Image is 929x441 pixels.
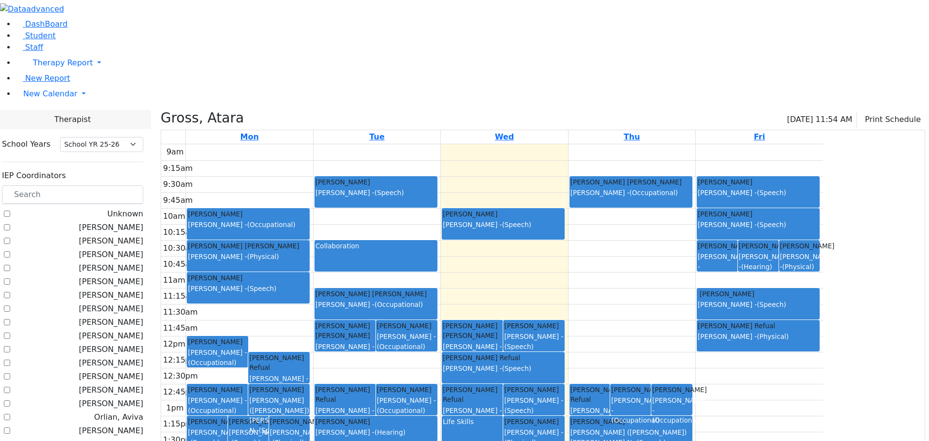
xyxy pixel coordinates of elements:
[161,110,244,126] h3: Gross, Atara
[161,195,195,206] div: 9:45am
[377,343,425,350] span: (Occupational)
[504,407,534,414] span: (Speech)
[161,322,200,334] div: 11:45am
[377,407,425,414] span: (Occupational)
[377,385,436,395] div: [PERSON_NAME]
[504,332,564,351] div: [PERSON_NAME] -
[249,395,309,435] div: [PERSON_NAME] ([PERSON_NAME]) [PERSON_NAME] N -
[79,330,143,342] label: [PERSON_NAME]
[188,220,309,229] div: [PERSON_NAME] -
[188,385,247,395] div: [PERSON_NAME]
[15,43,43,52] a: Staff
[739,252,778,272] div: [PERSON_NAME] -
[188,284,309,293] div: [PERSON_NAME] -
[2,170,66,182] label: IEP Coordinators
[161,386,200,398] div: 12:45pm
[79,235,143,247] label: [PERSON_NAME]
[249,374,309,394] div: [PERSON_NAME] -
[161,338,187,350] div: 12pm
[375,428,405,436] span: (Hearing)
[377,321,436,331] div: [PERSON_NAME]
[698,289,819,299] div: [PERSON_NAME]
[367,130,386,144] a: September 2, 2025
[698,241,737,251] div: [PERSON_NAME]
[315,177,436,187] div: [PERSON_NAME]
[25,74,70,83] span: New Report
[161,306,200,318] div: 11:30am
[315,321,375,341] div: [PERSON_NAME] [PERSON_NAME]
[15,74,70,83] a: New Report
[79,222,143,233] label: [PERSON_NAME]
[652,385,691,395] div: [PERSON_NAME]
[315,289,436,299] div: [PERSON_NAME] [PERSON_NAME]
[188,209,309,219] div: [PERSON_NAME]
[79,303,143,315] label: [PERSON_NAME]
[107,208,143,220] label: Unknown
[79,371,143,382] label: [PERSON_NAME]
[570,385,610,405] div: [PERSON_NAME] Refual
[443,220,564,229] div: [PERSON_NAME] -
[502,221,531,228] span: (Speech)
[188,241,309,251] div: [PERSON_NAME] [PERSON_NAME]
[161,163,195,174] div: 9:15am
[698,209,819,219] div: [PERSON_NAME]
[739,241,778,251] div: [PERSON_NAME]
[79,289,143,301] label: [PERSON_NAME]
[188,348,247,367] div: [PERSON_NAME] -
[25,43,43,52] span: Staff
[161,259,200,270] div: 10:45am
[33,58,93,67] span: Therapy Report
[165,146,186,158] div: 9am
[315,417,436,426] div: [PERSON_NAME]
[188,252,309,261] div: [PERSON_NAME] -
[161,179,195,190] div: 9:30am
[249,353,309,373] div: [PERSON_NAME] Refual
[375,301,423,308] span: (Occupational)
[239,130,261,144] a: September 1, 2025
[782,263,814,271] span: (Physical)
[188,407,236,414] span: (Occupational)
[443,342,502,362] div: [PERSON_NAME] -
[15,53,929,73] a: Therapy Report
[315,406,375,426] div: [PERSON_NAME] -
[741,263,772,271] span: (Hearing)
[270,417,309,426] div: [PERSON_NAME]
[161,354,200,366] div: 12:15pm
[611,395,650,425] div: [PERSON_NAME] -
[504,385,564,395] div: [PERSON_NAME]
[629,189,678,197] span: (Occupational)
[315,427,436,437] div: [PERSON_NAME] -
[622,130,642,144] a: September 4, 2025
[570,417,691,426] div: [PERSON_NAME]
[493,130,516,144] a: September 3, 2025
[161,227,200,238] div: 10:15am
[502,365,531,372] span: (Speech)
[79,276,143,288] label: [PERSON_NAME]
[229,417,268,426] div: [PERSON_NAME]
[2,138,50,150] label: School Years
[79,262,143,274] label: [PERSON_NAME]
[757,221,786,228] span: (Speech)
[165,402,186,414] div: 1pm
[188,395,247,415] div: [PERSON_NAME] -
[757,189,786,197] span: (Speech)
[161,290,200,302] div: 11:15am
[15,84,929,104] a: New Calendar
[570,188,691,198] div: [PERSON_NAME] -
[611,416,659,424] span: (Occupational)
[443,364,564,373] div: [PERSON_NAME] -
[652,416,701,424] span: (Occupational)
[315,241,436,251] div: Collaboration
[23,89,77,98] span: New Calendar
[315,300,436,309] div: [PERSON_NAME] -
[652,395,691,425] div: [PERSON_NAME] -
[698,273,746,280] span: (Occupational)
[698,332,819,341] div: [PERSON_NAME] -
[443,417,502,426] div: Life Skills
[161,211,187,222] div: 10am
[570,177,691,187] div: [PERSON_NAME] [PERSON_NAME]
[25,19,68,29] span: DashBoard
[247,285,277,292] span: (Speech)
[161,418,195,430] div: 1:15pm
[79,357,143,369] label: [PERSON_NAME]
